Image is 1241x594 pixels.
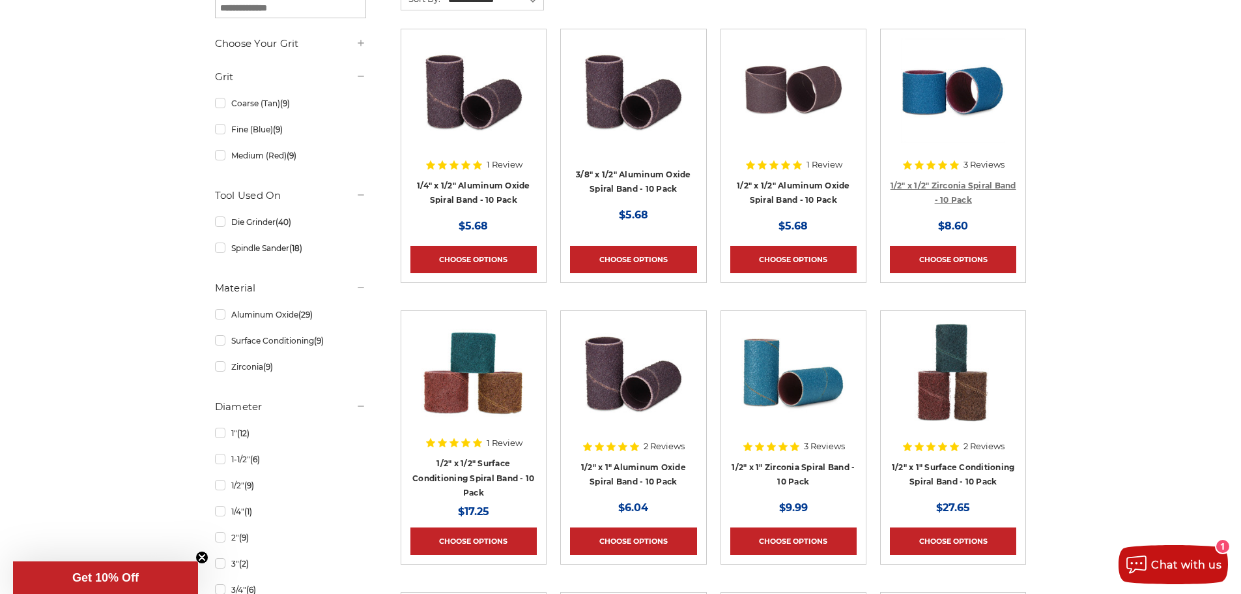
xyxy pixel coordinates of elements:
span: 1 Review [487,439,522,447]
a: 1/2" x 1/2" Surface Conditioning Spiral Band - 10 Pack [412,458,534,497]
img: 1/2" x 1" Spiral Bands Zirconia [741,320,846,424]
a: Medium (Red) [215,144,366,167]
span: (2) [239,559,249,569]
a: 1/2" x 1" Aluminum Oxide Spiral Band - 10 Pack [581,462,686,487]
span: $5.68 [459,220,488,232]
a: 1/2" x 1" Scotch Brite Spiral Band [890,320,1016,447]
span: (9) [239,533,249,542]
button: Close teaser [195,551,208,564]
span: (6) [250,454,260,464]
span: (9) [280,98,290,108]
span: (9) [263,362,273,372]
a: 1-1/2" [215,448,366,471]
span: $5.68 [778,220,808,232]
span: (9) [314,336,324,346]
a: 2" [215,526,366,549]
button: Chat with us [1119,545,1228,584]
span: 3 Reviews [804,442,845,451]
a: Surface Conditioning [215,329,366,352]
a: Die Grinder [215,211,366,233]
div: 1 [1216,540,1229,553]
img: 1/2" x 1/2" Spiral Bands Zirconia Aluminum [901,38,1005,143]
img: 1/2" x 1" AOX Spiral Bands [581,320,685,424]
h5: Grit [215,69,366,85]
a: 1/4" x 1/2" Spiral Bands AOX [410,38,537,165]
h5: Material [215,280,366,296]
span: 1 Review [806,160,842,169]
a: Choose Options [730,246,857,273]
a: Choose Options [890,246,1016,273]
a: Choose Options [410,246,537,273]
a: 1/2" x 1/2" Spiral Bands Zirconia Aluminum [890,38,1016,165]
a: Choose Options [570,246,696,273]
h5: Tool Used On [215,188,366,203]
a: 3/8" x 1/2" AOX Spiral Bands [570,38,696,165]
span: $17.25 [458,505,489,518]
span: Chat with us [1151,559,1221,571]
span: 3 Reviews [963,160,1005,169]
span: (9) [273,125,283,134]
a: 1/2" x 1/2" Scotch Brite Spiral Band [410,320,537,447]
a: Fine (Blue) [215,118,366,141]
span: Get 10% Off [72,571,139,584]
span: (9) [244,481,254,490]
span: (9) [287,151,296,160]
a: 1/2" x 1" AOX Spiral Bands [570,320,696,447]
span: 1 Review [487,160,522,169]
span: (12) [237,428,250,438]
a: 1/2" x 1/2" Zirconia Spiral Band - 10 Pack [891,181,1016,205]
span: $9.99 [779,501,808,514]
a: Choose Options [890,527,1016,555]
img: 1/4" x 1/2" Spiral Bands AOX [421,38,526,143]
span: (29) [298,310,313,319]
h5: Diameter [215,399,366,415]
a: 1/2" x 1" Spiral Bands Zirconia [730,320,857,447]
span: (40) [276,217,291,227]
span: 2 Reviews [963,442,1005,451]
a: 1/4" x 1/2" Aluminum Oxide Spiral Band - 10 Pack [417,181,530,205]
span: (18) [289,243,302,253]
span: $5.68 [619,209,648,221]
a: 3/8" x 1/2" Aluminum Oxide Spiral Band - 10 Pack [576,170,691,194]
a: Choose Options [570,527,696,555]
a: Choose Options [410,527,537,555]
a: Aluminum Oxide [215,303,366,326]
img: 3/8" x 1/2" AOX Spiral Bands [581,38,685,143]
span: $27.65 [936,501,970,514]
a: 3" [215,552,366,575]
h5: Choose Your Grit [215,36,366,52]
a: 1/4" [215,500,366,523]
a: Zirconia [215,355,366,378]
a: 1/2" x 1" Zirconia Spiral Band - 10 Pack [732,462,855,487]
img: 1/2" x 1/2" Scotch Brite Spiral Band [421,320,526,424]
a: 1" [215,422,366,445]
span: 2 Reviews [644,442,685,451]
a: Coarse (Tan) [215,92,366,115]
a: Choose Options [730,527,857,555]
img: 1/2" x 1/2" Spiral Bands Aluminum Oxide [741,38,846,143]
a: 1/2" [215,474,366,497]
span: $6.04 [618,501,648,514]
a: 1/2" x 1/2" Spiral Bands Aluminum Oxide [730,38,857,165]
a: 1/2" x 1" Surface Conditioning Spiral Band - 10 Pack [892,462,1015,487]
a: Spindle Sander [215,237,366,260]
span: $8.60 [938,220,968,232]
span: (1) [244,507,252,516]
div: Get 10% OffClose teaser [13,561,198,594]
a: 1/2" x 1/2" Aluminum Oxide Spiral Band - 10 Pack [737,181,850,205]
img: 1/2" x 1" Scotch Brite Spiral Band [901,320,1005,424]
